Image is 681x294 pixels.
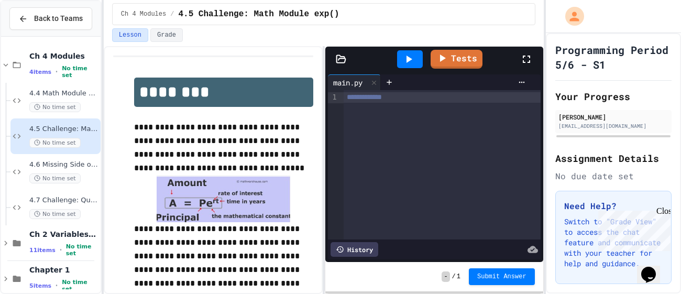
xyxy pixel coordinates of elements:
[457,273,460,281] span: 1
[60,246,62,254] span: •
[29,196,98,205] span: 4.7 Challenge: Quadratic Formula
[555,42,672,72] h1: Programming Period 5/6 - S1
[29,209,81,219] span: No time set
[331,242,378,257] div: History
[469,268,535,285] button: Submit Answer
[328,74,381,90] div: main.py
[112,28,148,42] button: Lesson
[34,13,83,24] span: Back to Teams
[328,92,338,103] div: 1
[29,173,81,183] span: No time set
[555,151,672,166] h2: Assignment Details
[555,170,672,182] div: No due date set
[564,216,663,269] p: Switch to "Grade View" to access the chat feature and communicate with your teacher for help and ...
[29,265,98,275] span: Chapter 1
[558,112,668,122] div: [PERSON_NAME]
[29,102,81,112] span: No time set
[564,200,663,212] h3: Need Help?
[29,89,98,98] span: 4.4 Math Module GCD
[328,77,368,88] div: main.py
[29,51,98,61] span: Ch 4 Modules
[558,122,668,130] div: [EMAIL_ADDRESS][DOMAIN_NAME]
[477,273,526,281] span: Submit Answer
[29,282,51,289] span: 5 items
[452,273,456,281] span: /
[442,271,449,282] span: -
[4,4,72,67] div: Chat with us now!Close
[431,50,482,69] a: Tests
[29,230,98,239] span: Ch 2 Variables, Statements & Expressions
[29,247,56,254] span: 11 items
[170,10,174,18] span: /
[555,89,672,104] h2: Your Progress
[178,8,339,20] span: 4.5 Challenge: Math Module exp()
[554,4,587,28] div: My Account
[29,160,98,169] span: 4.6 Missing Side of a Triangle
[637,252,671,284] iframe: chat widget
[62,65,98,79] span: No time set
[29,69,51,75] span: 4 items
[594,206,671,251] iframe: chat widget
[62,279,98,292] span: No time set
[9,7,92,30] button: Back to Teams
[56,68,58,76] span: •
[56,281,58,290] span: •
[150,28,183,42] button: Grade
[66,243,98,257] span: No time set
[29,138,81,148] span: No time set
[29,125,98,134] span: 4.5 Challenge: Math Module exp()
[121,10,166,18] span: Ch 4 Modules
